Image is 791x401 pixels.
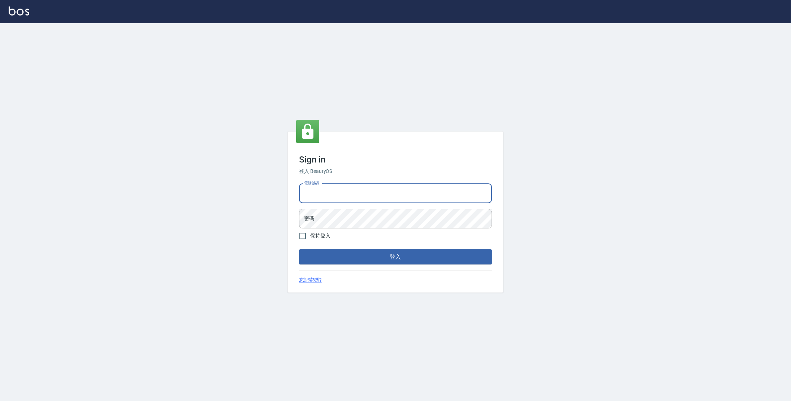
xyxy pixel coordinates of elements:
h3: Sign in [299,155,492,165]
button: 登入 [299,249,492,264]
h6: 登入 BeautyOS [299,168,492,175]
img: Logo [9,6,29,15]
label: 電話號碼 [304,181,319,186]
span: 保持登入 [310,232,330,240]
a: 忘記密碼? [299,276,322,284]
